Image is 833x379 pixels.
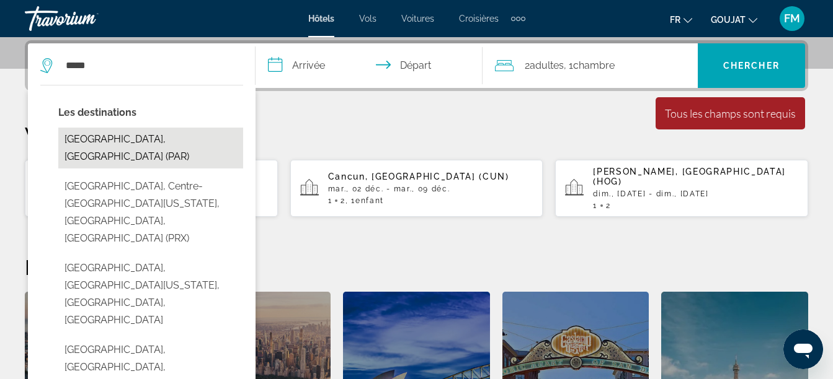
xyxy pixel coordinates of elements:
[290,159,543,217] button: Cancun, [GEOGRAPHIC_DATA] (CUN)mar., 02 déc. - mar., 09 déc.12, 1Enfant
[58,175,243,250] button: Sélectionnez la ville : Paris, Centre-Nord du Texas, TX, États-Unis (PRX)
[401,14,434,24] a: Voitures
[530,59,564,71] span: Adultes
[670,15,680,25] span: Fr
[665,107,796,120] div: Tous les champs sont requis
[459,14,499,24] a: Croisières
[555,159,808,217] button: [PERSON_NAME], [GEOGRAPHIC_DATA] (HOG)dim., [DATE] - dim., [DATE]12
[573,59,615,71] span: Chambre
[784,12,800,25] span: FM
[711,11,757,28] button: Changer de devise
[65,56,236,75] input: Rechercher une destination hôtelière
[564,59,573,71] font: , 1
[345,196,355,205] font: , 1
[25,159,278,217] button: [GEOGRAPHIC_DATA], [GEOGRAPHIC_DATA] (PAR)jeu., [DATE] - jeu., 04 déc.12
[58,128,243,168] button: Sélectionnez la ville : Paris, France (PAR)
[525,59,530,71] font: 2
[355,196,384,205] span: Enfant
[25,122,808,147] p: Vos recherches récentes
[28,43,805,88] div: Widget de recherche
[698,43,805,88] button: Rechercher
[593,201,597,210] font: 1
[593,189,798,198] p: dim., [DATE] - dim., [DATE]
[328,196,332,205] font: 1
[606,201,611,210] font: 2
[483,43,698,88] button: Voyageurs : 2 adultes, 0 enfants
[341,196,345,205] font: 2
[783,329,823,369] iframe: Bouton de lancement de la fenêtre de messagerie
[308,14,334,24] a: Hôtels
[256,43,483,88] button: Sélectionnez la date d’arrivée et de départ
[723,61,780,71] span: Chercher
[776,6,808,32] button: Menu utilisateur
[511,9,525,28] button: Éléments de navigation supplémentaires
[58,104,243,121] p: Options de ville
[25,255,808,279] h2: Destinations en vedette
[25,2,149,35] a: Travorium
[359,14,376,24] a: Vols
[328,172,509,181] span: Cancun, [GEOGRAPHIC_DATA] (CUN)
[593,167,786,186] span: [PERSON_NAME], [GEOGRAPHIC_DATA] (HOG)
[58,256,243,332] button: Sélectionnez la ville : Paris, Central Illinois, IL, États-Unis
[711,15,746,25] span: GOUJAT
[328,185,533,193] p: mar., 02 déc. - mar., 09 déc.
[670,11,692,28] button: Changer la langue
